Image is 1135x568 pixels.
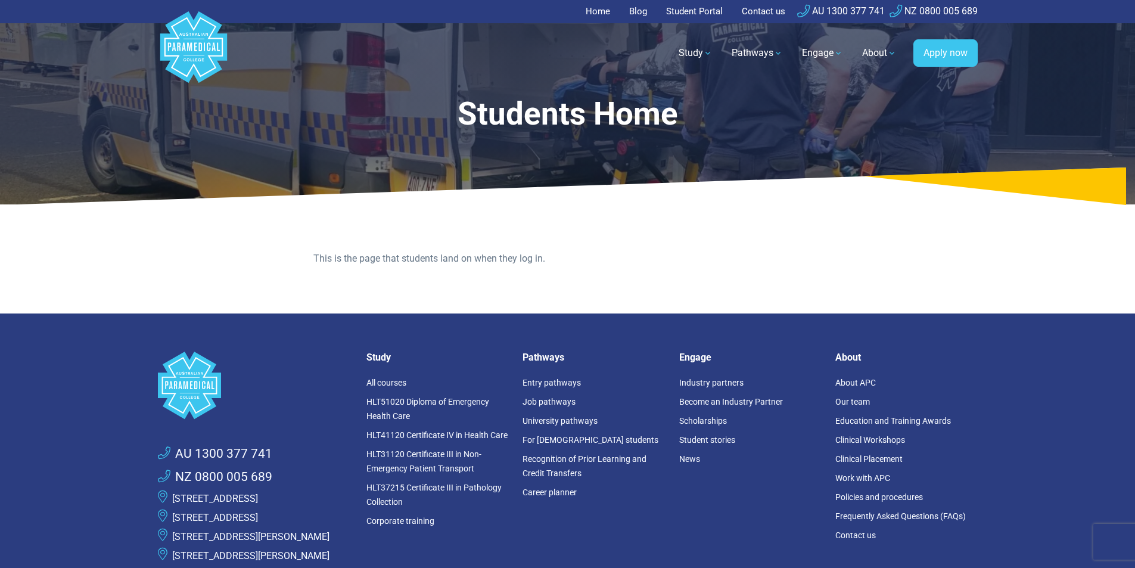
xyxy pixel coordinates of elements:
[835,492,923,502] a: Policies and procedures
[679,378,744,387] a: Industry partners
[366,483,502,507] a: HLT37215 Certificate III in Pathology Collection
[835,416,951,426] a: Education and Training Awards
[172,512,258,523] a: [STREET_ADDRESS]
[679,416,727,426] a: Scholarships
[679,454,700,464] a: News
[366,352,509,363] h5: Study
[172,531,329,542] a: [STREET_ADDRESS][PERSON_NAME]
[835,352,978,363] h5: About
[523,352,665,363] h5: Pathways
[523,397,576,406] a: Job pathways
[260,95,875,133] h1: Students Home
[523,416,598,426] a: University pathways
[366,516,434,526] a: Corporate training
[158,468,272,487] a: NZ 0800 005 689
[890,5,978,17] a: NZ 0800 005 689
[679,352,822,363] h5: Engage
[523,378,581,387] a: Entry pathways
[158,23,229,83] a: Australian Paramedical College
[172,493,258,504] a: [STREET_ADDRESS]
[679,435,735,445] a: Student stories
[835,454,903,464] a: Clinical Placement
[523,435,658,445] a: For [DEMOGRAPHIC_DATA] students
[172,550,329,561] a: [STREET_ADDRESS][PERSON_NAME]
[679,397,783,406] a: Become an Industry Partner
[366,378,406,387] a: All courses
[855,36,904,70] a: About
[835,397,870,406] a: Our team
[671,36,720,70] a: Study
[366,449,481,473] a: HLT31120 Certificate III in Non-Emergency Patient Transport
[835,378,876,387] a: About APC
[835,530,876,540] a: Contact us
[835,435,905,445] a: Clinical Workshops
[797,5,885,17] a: AU 1300 377 741
[366,430,508,440] a: HLT41120 Certificate IV in Health Care
[835,473,890,483] a: Work with APC
[523,488,577,497] a: Career planner
[835,511,966,521] a: Frequently Asked Questions (FAQs)
[158,445,272,464] a: AU 1300 377 741
[724,36,790,70] a: Pathways
[523,454,646,478] a: Recognition of Prior Learning and Credit Transfers
[158,352,352,419] a: Space
[366,397,489,421] a: HLT51020 Diploma of Emergency Health Care
[795,36,850,70] a: Engage
[313,252,822,266] p: This is the page that students land on when they log in.
[913,39,978,67] a: Apply now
